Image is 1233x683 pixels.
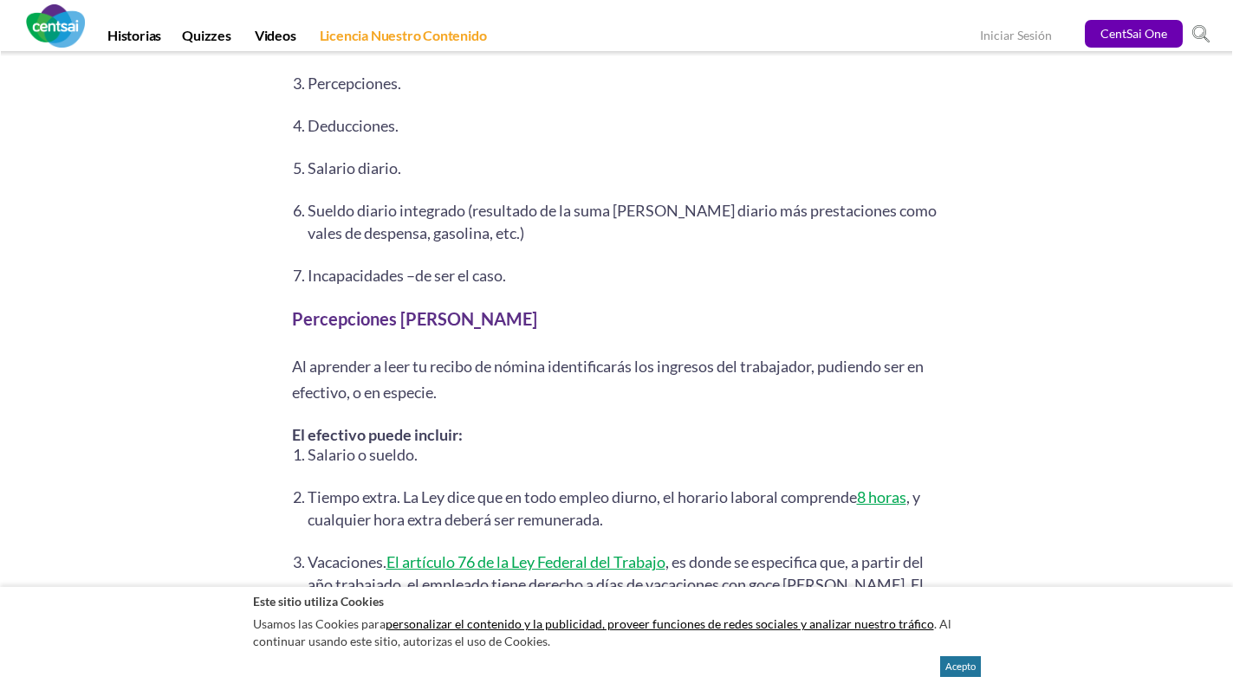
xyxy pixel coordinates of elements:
li: Salario o sueldo. [308,443,942,466]
p: Al aprender a leer tu recibo de nómina identificarás los ingresos del trabajador, pudiendo ser en... [292,353,942,405]
h2: Este sitio utiliza Cookies [253,593,981,609]
a: 8 horas [857,487,906,506]
li: Sueldo diario integrado (resultado de la suma [PERSON_NAME] diario más prestaciones como vales de... [308,199,942,244]
a: Historias [97,27,172,51]
img: CentSai [26,4,85,48]
strong: El efectivo puede incluir: [292,425,463,444]
a: El artículo 76 de la Ley Federal del Trabajo [386,552,665,571]
a: Quizzes [172,27,242,51]
li: Tiempo extra. La Ley dice que en todo empleo diurno, el horario laboral comprende , y cualquier h... [308,486,942,531]
li: Percepciones. [308,72,942,94]
a: CentSai One [1085,20,1183,48]
li: Deducciones. [308,114,942,137]
button: Acepto [940,656,981,677]
li: Salario diario. [308,157,942,179]
li: Incapacidades –de ser el caso. [308,264,942,287]
p: Usamos las Cookies para . Al continuar usando este sitio, autorizas el uso de Cookies. [253,611,981,654]
a: Iniciar Sesión [980,28,1052,46]
b: Percepciones [PERSON_NAME] [292,308,537,329]
a: Licencia Nuestro Contenido [309,27,497,51]
a: Videos [244,27,307,51]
